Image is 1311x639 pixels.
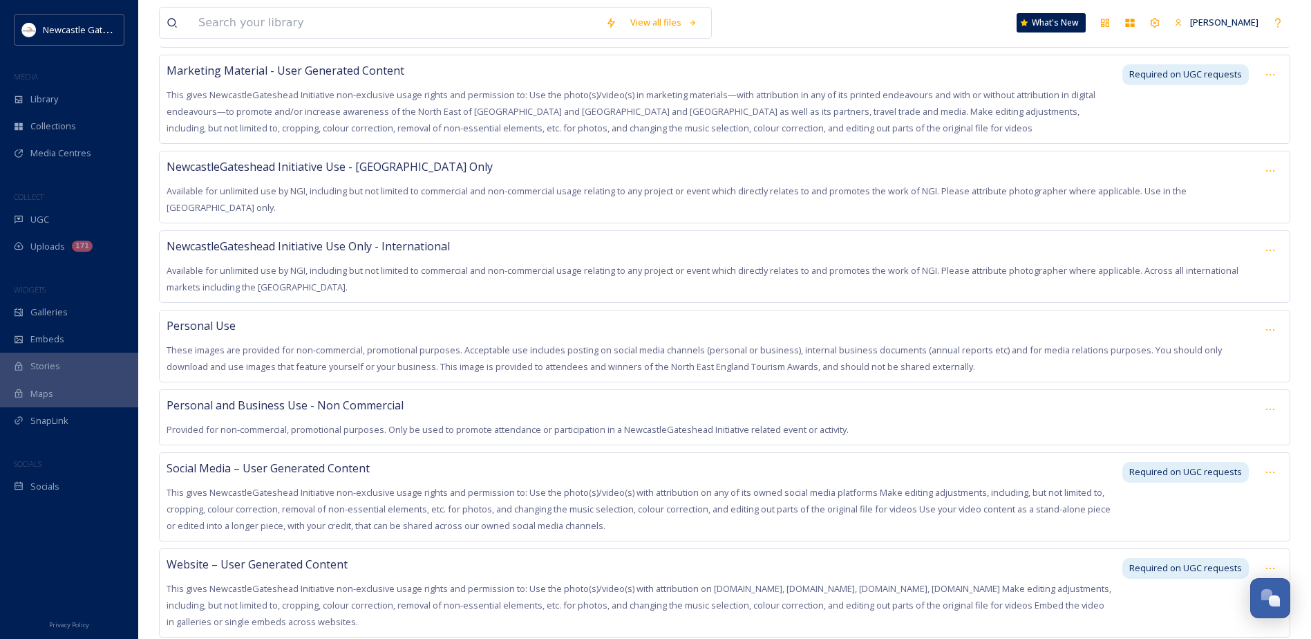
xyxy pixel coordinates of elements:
[14,192,44,202] span: COLLECT
[30,414,68,427] span: SnapLink
[1129,562,1242,575] span: Required on UGC requests
[167,318,236,333] span: Personal Use
[30,333,64,346] span: Embeds
[167,264,1238,293] span: Available for unlimited use by NGI, including but not limited to commercial and non-commercial us...
[30,387,53,400] span: Maps
[30,213,49,226] span: UGC
[167,344,1222,373] span: These images are provided for non-commercial, promotional purposes. Acceptable use includes posti...
[167,582,1111,628] span: This gives NewcastleGateshead Initiative non-exclusive usage rights and permission to: Use the ph...
[30,240,65,253] span: Uploads
[167,461,370,476] span: Social Media – User Generated Content
[167,185,1187,214] span: Available for unlimited use by NGI, including but not limited to commercial and non-commercial us...
[14,284,46,295] span: WIDGETS
[167,159,493,174] span: NewcastleGateshead Initiative Use - [GEOGRAPHIC_DATA] Only
[22,23,36,37] img: DqD9wEUd_400x400.jpg
[49,615,89,632] a: Privacy Policy
[1129,465,1242,479] span: Required on UGC requests
[167,423,849,436] span: Provided for non-commercial, promotional purposes. Only be used to promote attendance or particip...
[30,480,59,493] span: Socials
[30,147,91,160] span: Media Centres
[43,23,170,36] span: Newcastle Gateshead Initiative
[1129,68,1242,81] span: Required on UGC requests
[14,459,41,469] span: SOCIALS
[167,486,1111,532] span: This gives NewcastleGateshead Initiative non-exclusive usage rights and permission to: Use the ph...
[1190,16,1258,28] span: [PERSON_NAME]
[30,120,76,133] span: Collections
[167,557,348,572] span: Website – User Generated Content
[1250,578,1290,618] button: Open Chat
[1017,13,1086,33] a: What's New
[30,306,68,319] span: Galleries
[72,241,93,252] div: 171
[191,8,598,38] input: Search your library
[49,620,89,629] span: Privacy Policy
[167,398,404,413] span: Personal and Business Use - Non Commercial
[167,89,1095,134] span: This gives NewcastleGateshead Initiative non-exclusive usage rights and permission to: Use the ph...
[30,360,60,373] span: Stories
[1167,9,1265,36] a: [PERSON_NAME]
[30,93,58,106] span: Library
[14,71,38,82] span: MEDIA
[623,9,704,36] a: View all files
[167,239,450,254] span: NewcastleGateshead Initiative Use Only - International
[167,63,404,78] span: Marketing Material - User Generated Content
